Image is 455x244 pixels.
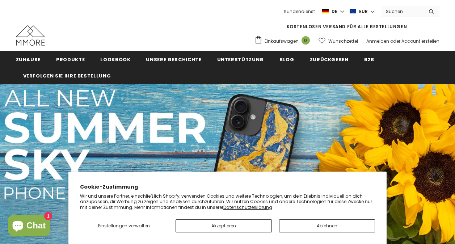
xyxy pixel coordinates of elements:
span: Zurückgeben [310,56,349,63]
p: Wir und unsere Partner, einschließlich Shopify, verwenden Cookies und weitere Technologien, um de... [80,193,375,210]
a: Produkte [56,51,85,67]
a: Einkaufswagen 0 [254,35,313,46]
span: Wunschzettel [328,38,358,45]
span: Lookbook [100,56,130,63]
a: Datenschutzerklärung [223,204,272,210]
a: Unterstützung [217,51,264,67]
span: Einkaufswagen [265,38,299,45]
span: EUR [359,8,368,15]
a: Unsere Geschichte [146,51,201,67]
span: 0 [302,36,310,45]
input: Search Site [382,6,423,17]
span: KOSTENLOSEN VERSAND FÜR ALLE BESTELLUNGEN [287,24,407,30]
a: Zurückgeben [310,51,349,67]
img: MMORE Cases [16,25,45,46]
span: Unsere Geschichte [146,56,201,63]
span: Verfolgen Sie Ihre Bestellung [23,72,111,79]
h2: Cookie-Zustimmung [80,183,375,191]
span: oder [390,38,400,44]
span: Produkte [56,56,85,63]
span: Einstellungen verwalten [98,223,150,229]
span: de [332,8,337,15]
a: Zuhause [16,51,41,67]
a: Verfolgen Sie Ihre Bestellung [23,67,111,84]
span: B2B [364,56,374,63]
button: Einstellungen verwalten [80,219,169,232]
span: Zuhause [16,56,41,63]
img: i-lang-2.png [322,8,329,14]
span: Blog [279,56,294,63]
a: Lookbook [100,51,130,67]
button: Ablehnen [279,219,375,232]
a: Anmelden [366,38,389,44]
a: Blog [279,51,294,67]
a: Wunschzettel [319,35,358,47]
inbox-online-store-chat: Onlineshop-Chat von Shopify [6,215,52,238]
button: Akzeptieren [176,219,272,232]
span: Unterstützung [217,56,264,63]
a: B2B [364,51,374,67]
span: Kundendienst [284,8,315,14]
a: Account erstellen [401,38,439,44]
